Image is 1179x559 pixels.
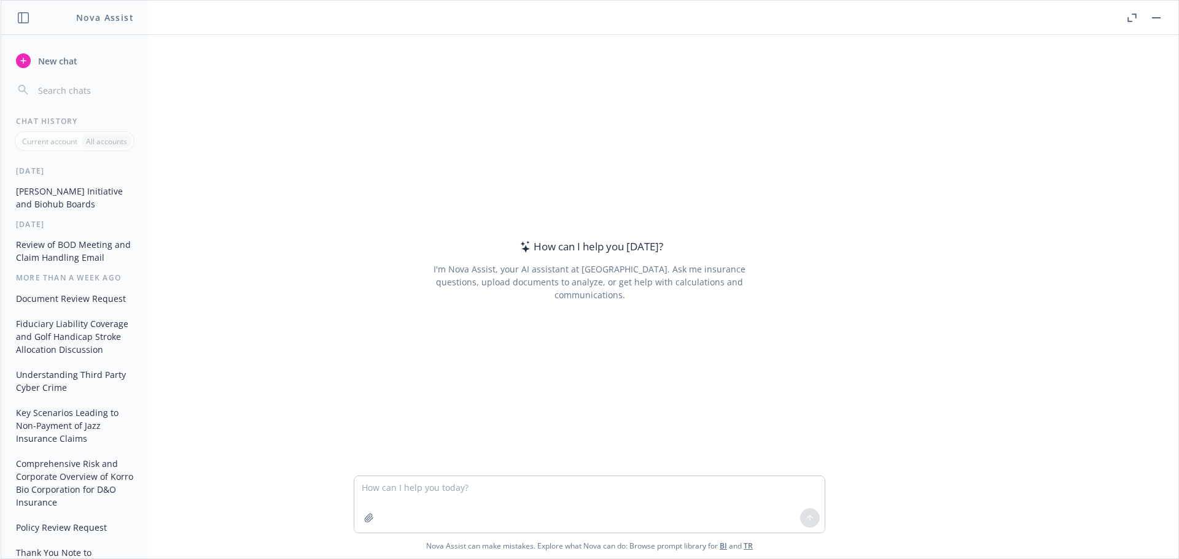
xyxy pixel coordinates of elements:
button: Fiduciary Liability Coverage and Golf Handicap Stroke Allocation Discussion [11,314,138,360]
a: TR [744,541,753,551]
input: Search chats [36,82,133,99]
div: How can I help you [DATE]? [516,239,663,255]
button: New chat [11,50,138,72]
div: [DATE] [1,166,148,176]
p: All accounts [86,136,127,147]
p: Current account [22,136,77,147]
button: Document Review Request [11,288,138,309]
button: Key Scenarios Leading to Non-Payment of Jazz Insurance Claims [11,403,138,449]
button: Review of BOD Meeting and Claim Handling Email [11,234,138,268]
span: Nova Assist can make mistakes. Explore what Nova can do: Browse prompt library for and [6,533,1173,558]
button: Understanding Third Party Cyber Crime [11,364,138,398]
div: [DATE] [1,219,148,229]
button: [PERSON_NAME] Initiative and Biohub Boards [11,181,138,214]
h1: Nova Assist [76,11,134,24]
span: New chat [36,55,77,67]
div: More than a week ago [1,272,148,283]
button: Comprehensive Risk and Corporate Overview of Korro Bio Corporation for D&O Insurance [11,453,138,512]
div: Chat History [1,116,148,126]
button: Policy Review Request [11,517,138,538]
div: I'm Nova Assist, your AI assistant at [GEOGRAPHIC_DATA]. Ask me insurance questions, upload docum... [416,263,762,301]
a: BI [720,541,727,551]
